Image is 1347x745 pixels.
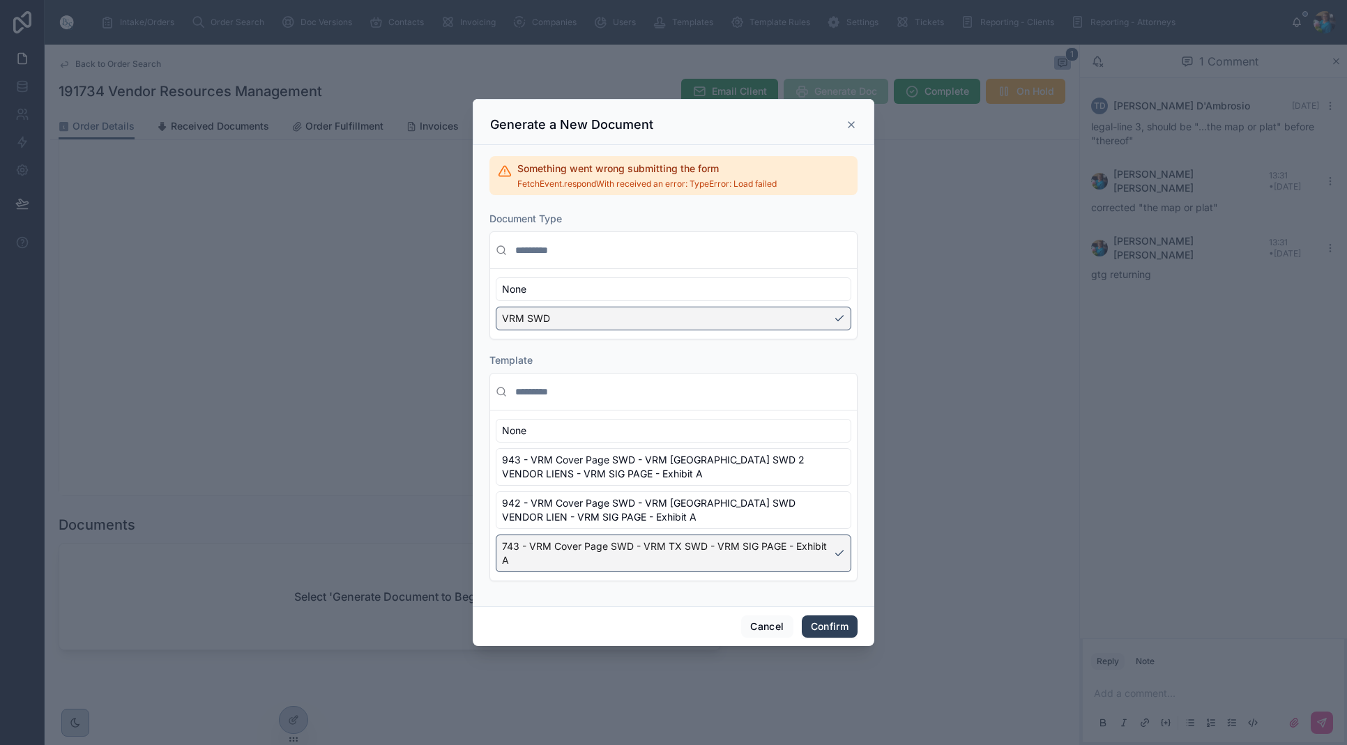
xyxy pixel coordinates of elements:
div: Suggestions [490,269,857,339]
button: Cancel [741,615,793,638]
span: 743 - VRM Cover Page SWD - VRM TX SWD - VRM SIG PAGE - Exhibit A [502,539,828,567]
div: Suggestions [490,410,857,581]
span: Document Type [489,213,562,224]
button: Confirm [802,615,858,638]
h3: Generate a New Document [490,116,653,133]
div: None [496,277,851,301]
span: 942 - VRM Cover Page SWD - VRM [GEOGRAPHIC_DATA] SWD VENDOR LIEN - VRM SIG PAGE - Exhibit A [502,496,828,524]
span: 943 - VRM Cover Page SWD - VRM [GEOGRAPHIC_DATA] SWD 2 VENDOR LIENS - VRM SIG PAGE - Exhibit A [502,453,828,481]
div: None [496,419,851,443]
span: Template [489,354,533,366]
span: VRM SWD [502,312,550,325]
span: FetchEvent.respondWith received an error: TypeError: Load failed [517,178,777,190]
h2: Something went wrong submitting the form [517,162,777,176]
